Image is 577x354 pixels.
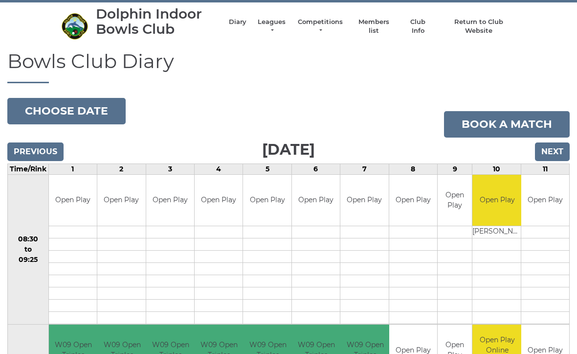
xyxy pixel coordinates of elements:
td: Open Play [97,175,145,226]
a: Members list [353,18,394,35]
td: 2 [97,164,146,174]
td: 11 [521,164,569,174]
td: Open Play [243,175,291,226]
td: 7 [340,164,389,174]
td: 1 [48,164,97,174]
a: Book a match [444,111,570,138]
td: 5 [243,164,291,174]
td: 8 [389,164,437,174]
a: Club Info [404,18,432,35]
input: Next [535,142,570,161]
td: Open Play [292,175,340,226]
td: Open Play [438,175,472,226]
input: Previous [7,142,64,161]
td: 6 [291,164,340,174]
td: Time/Rink [8,164,49,174]
td: 4 [194,164,243,174]
a: Return to Club Website [442,18,516,35]
img: Dolphin Indoor Bowls Club [61,13,88,40]
td: Open Play [521,175,569,226]
td: Open Play [195,175,243,226]
td: 3 [146,164,194,174]
td: Open Play [472,175,522,226]
a: Diary [229,18,246,26]
td: Open Play [49,175,97,226]
a: Competitions [297,18,344,35]
td: 08:30 to 09:25 [8,174,49,325]
td: Open Play [340,175,388,226]
td: Open Play [389,175,437,226]
td: 9 [437,164,472,174]
td: Open Play [146,175,194,226]
a: Leagues [256,18,287,35]
td: 10 [472,164,521,174]
td: [PERSON_NAME] [472,226,522,238]
div: Dolphin Indoor Bowls Club [96,6,219,37]
button: Choose date [7,98,126,124]
h1: Bowls Club Diary [7,50,570,83]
